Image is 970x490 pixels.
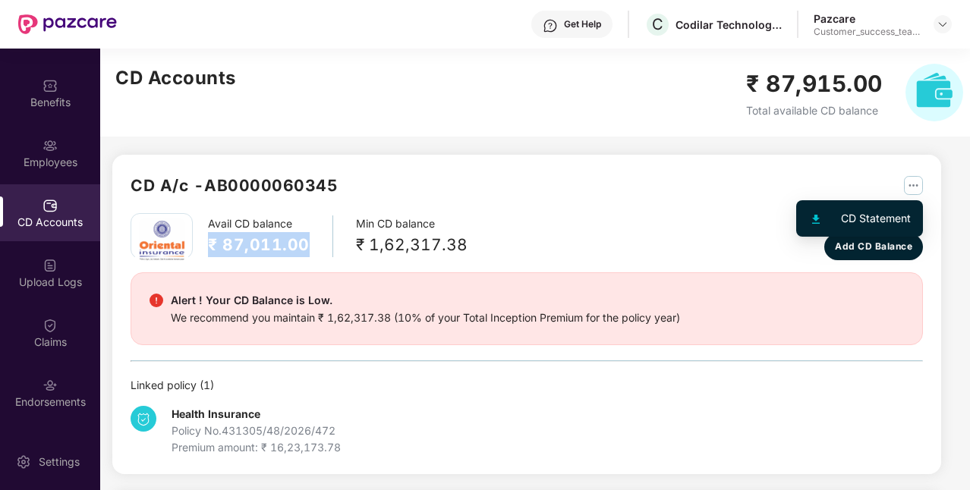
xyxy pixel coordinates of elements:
[652,15,663,33] span: C
[43,78,58,93] img: svg+xml;base64,PHN2ZyBpZD0iQmVuZWZpdHMiIHhtbG5zPSJodHRwOi8vd3d3LnczLm9yZy8yMDAwL3N2ZyIgd2lkdGg9Ij...
[131,173,338,198] h2: CD A/c - AB0000060345
[814,11,920,26] div: Pazcare
[172,407,260,420] b: Health Insurance
[905,64,963,121] img: svg+xml;base64,PHN2ZyB4bWxucz0iaHR0cDovL3d3dy53My5vcmcvMjAwMC9zdmciIHhtbG5zOnhsaW5rPSJodHRwOi8vd3...
[835,240,912,254] span: Add CD Balance
[937,18,949,30] img: svg+xml;base64,PHN2ZyBpZD0iRHJvcGRvd24tMzJ4MzIiIHhtbG5zPSJodHRwOi8vd3d3LnczLm9yZy8yMDAwL3N2ZyIgd2...
[356,232,468,257] div: ₹ 1,62,317.38
[43,318,58,333] img: svg+xml;base64,PHN2ZyBpZD0iQ2xhaW0iIHhtbG5zPSJodHRwOi8vd3d3LnczLm9yZy8yMDAwL3N2ZyIgd2lkdGg9IjIwIi...
[135,214,188,267] img: oi.png
[18,14,117,34] img: New Pazcare Logo
[746,104,878,117] span: Total available CD balance
[43,258,58,273] img: svg+xml;base64,PHN2ZyBpZD0iVXBsb2FkX0xvZ3MiIGRhdGEtbmFtZT0iVXBsb2FkIExvZ3MiIHhtbG5zPSJodHRwOi8vd3...
[904,176,923,195] img: svg+xml;base64,PHN2ZyB4bWxucz0iaHR0cDovL3d3dy53My5vcmcvMjAwMC9zdmciIHdpZHRoPSIyNSIgaGVpZ2h0PSIyNS...
[115,64,236,93] h2: CD Accounts
[172,422,341,439] div: Policy No. 431305/48/2026/472
[43,378,58,393] img: svg+xml;base64,PHN2ZyBpZD0iRW5kb3JzZW1lbnRzIiB4bWxucz0iaHR0cDovL3d3dy53My5vcmcvMjAwMC9zdmciIHdpZH...
[746,66,883,102] h2: ₹ 87,915.00
[543,18,558,33] img: svg+xml;base64,PHN2ZyBpZD0iSGVscC0zMngzMiIgeG1sbnM9Imh0dHA6Ly93d3cudzMub3JnLzIwMDAvc3ZnIiB3aWR0aD...
[812,215,820,224] img: svg+xml;base64,PHN2ZyB4bWxucz0iaHR0cDovL3d3dy53My5vcmcvMjAwMC9zdmciIHhtbG5zOnhsaW5rPSJodHRwOi8vd3...
[564,18,601,30] div: Get Help
[131,406,156,432] img: svg+xml;base64,PHN2ZyB4bWxucz0iaHR0cDovL3d3dy53My5vcmcvMjAwMC9zdmciIHdpZHRoPSIzNCIgaGVpZ2h0PSIzNC...
[171,309,680,326] div: We recommend you maintain ₹ 1,62,317.38 (10% of your Total Inception Premium for the policy year)
[841,210,911,227] div: CD Statement
[676,17,782,32] div: Codilar Technologies Private Limited
[208,232,310,257] h2: ₹ 87,011.00
[208,215,333,257] div: Avail CD balance
[172,439,341,456] div: Premium amount: ₹ 16,23,173.78
[814,26,920,38] div: Customer_success_team_lead
[171,291,680,309] div: Alert ! Your CD Balance is Low.
[34,454,84,470] div: Settings
[356,215,468,257] div: Min CD balance
[43,138,58,153] img: svg+xml;base64,PHN2ZyBpZD0iRW1wbG95ZWVzIiB4bWxucz0iaHR0cDovL3d3dy53My5vcmcvMjAwMC9zdmciIHdpZHRoPS...
[824,234,923,260] button: Add CD Balance
[43,198,58,213] img: svg+xml;base64,PHN2ZyBpZD0iQ0RfQWNjb3VudHMiIGRhdGEtbmFtZT0iQ0QgQWNjb3VudHMiIHhtbG5zPSJodHRwOi8vd3...
[16,454,31,470] img: svg+xml;base64,PHN2ZyBpZD0iU2V0dGluZy0yMHgyMCIgeG1sbnM9Imh0dHA6Ly93d3cudzMub3JnLzIwMDAvc3ZnIiB3aW...
[131,377,923,394] div: Linked policy ( 1 )
[150,294,163,307] img: svg+xml;base64,PHN2ZyBpZD0iRGFuZ2VyX2FsZXJ0IiBkYXRhLW5hbWU9IkRhbmdlciBhbGVydCIgeG1sbnM9Imh0dHA6Ly...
